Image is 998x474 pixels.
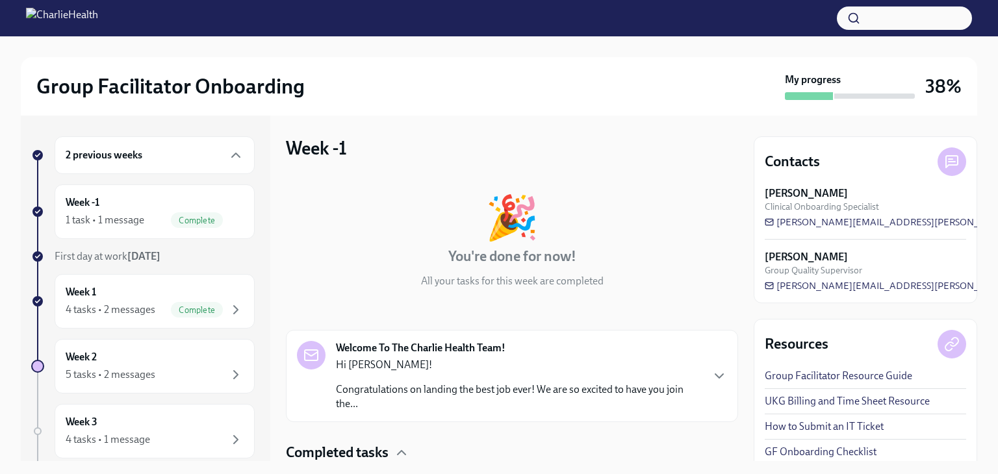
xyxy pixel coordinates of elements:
[765,264,862,277] span: Group Quality Supervisor
[765,334,828,354] h4: Resources
[171,305,223,315] span: Complete
[66,415,97,429] h6: Week 3
[336,341,505,355] strong: Welcome To The Charlie Health Team!
[336,358,701,372] p: Hi [PERSON_NAME]!
[55,136,255,174] div: 2 previous weeks
[66,432,150,447] div: 4 tasks • 1 message
[31,184,255,239] a: Week -11 task • 1 messageComplete
[31,274,255,329] a: Week 14 tasks • 2 messagesComplete
[55,250,160,262] span: First day at work
[66,195,99,210] h6: Week -1
[31,404,255,458] a: Week 34 tasks • 1 message
[336,382,701,411] p: Congratulations on landing the best job ever! We are so excited to have you join the...
[765,369,912,383] a: Group Facilitator Resource Guide
[765,152,820,171] h4: Contacts
[36,73,305,99] h2: Group Facilitator Onboarding
[765,419,884,434] a: How to Submit an IT Ticket
[66,285,96,299] h6: Week 1
[765,250,848,264] strong: [PERSON_NAME]
[286,443,738,462] div: Completed tasks
[286,136,347,160] h3: Week -1
[785,73,841,87] strong: My progress
[286,443,389,462] h4: Completed tasks
[925,75,962,98] h3: 38%
[66,148,142,162] h6: 2 previous weeks
[421,274,604,288] p: All your tasks for this week are completed
[31,339,255,393] a: Week 25 tasks • 2 messages
[765,394,930,408] a: UKG Billing and Time Sheet Resource
[66,368,155,382] div: 5 tasks • 2 messages
[31,249,255,264] a: First day at work[DATE]
[26,8,98,29] img: CharlieHealth
[171,216,223,225] span: Complete
[485,196,539,239] div: 🎉
[765,445,876,459] a: GF Onboarding Checklist
[765,201,879,213] span: Clinical Onboarding Specialist
[448,247,576,266] h4: You're done for now!
[66,213,144,227] div: 1 task • 1 message
[66,303,155,317] div: 4 tasks • 2 messages
[765,186,848,201] strong: [PERSON_NAME]
[127,250,160,262] strong: [DATE]
[66,350,97,364] h6: Week 2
